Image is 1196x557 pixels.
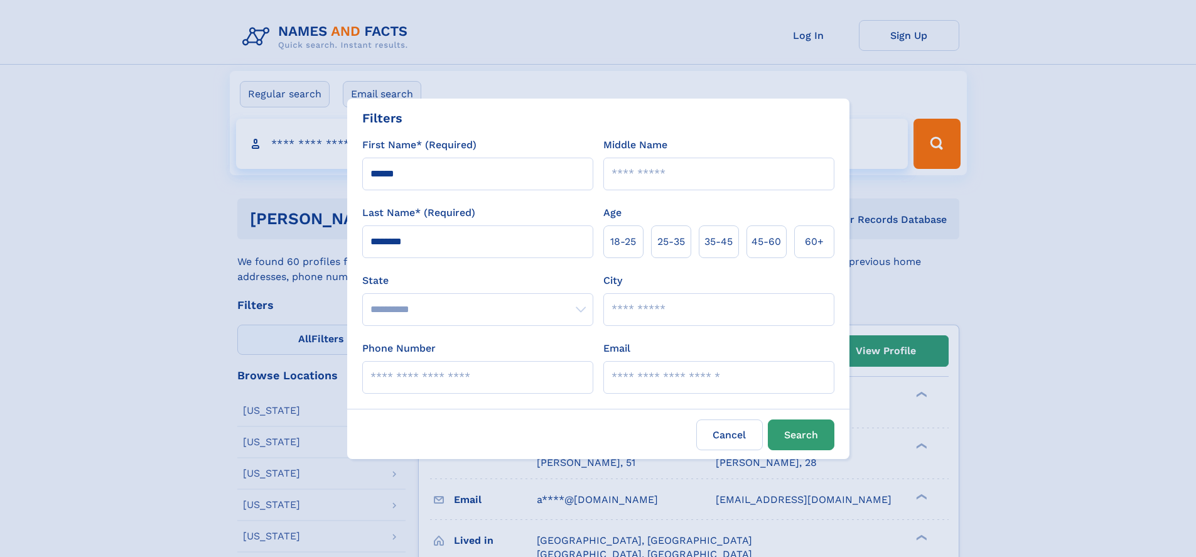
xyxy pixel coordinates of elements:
div: Filters [362,109,402,127]
label: First Name* (Required) [362,138,477,153]
span: 35‑45 [704,234,733,249]
span: 18‑25 [610,234,636,249]
button: Search [768,419,834,450]
label: Last Name* (Required) [362,205,475,220]
span: 45‑60 [752,234,781,249]
label: Age [603,205,622,220]
label: Middle Name [603,138,667,153]
label: Cancel [696,419,763,450]
label: State [362,273,593,288]
label: City [603,273,622,288]
span: 60+ [805,234,824,249]
label: Email [603,341,630,356]
label: Phone Number [362,341,436,356]
span: 25‑35 [657,234,685,249]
